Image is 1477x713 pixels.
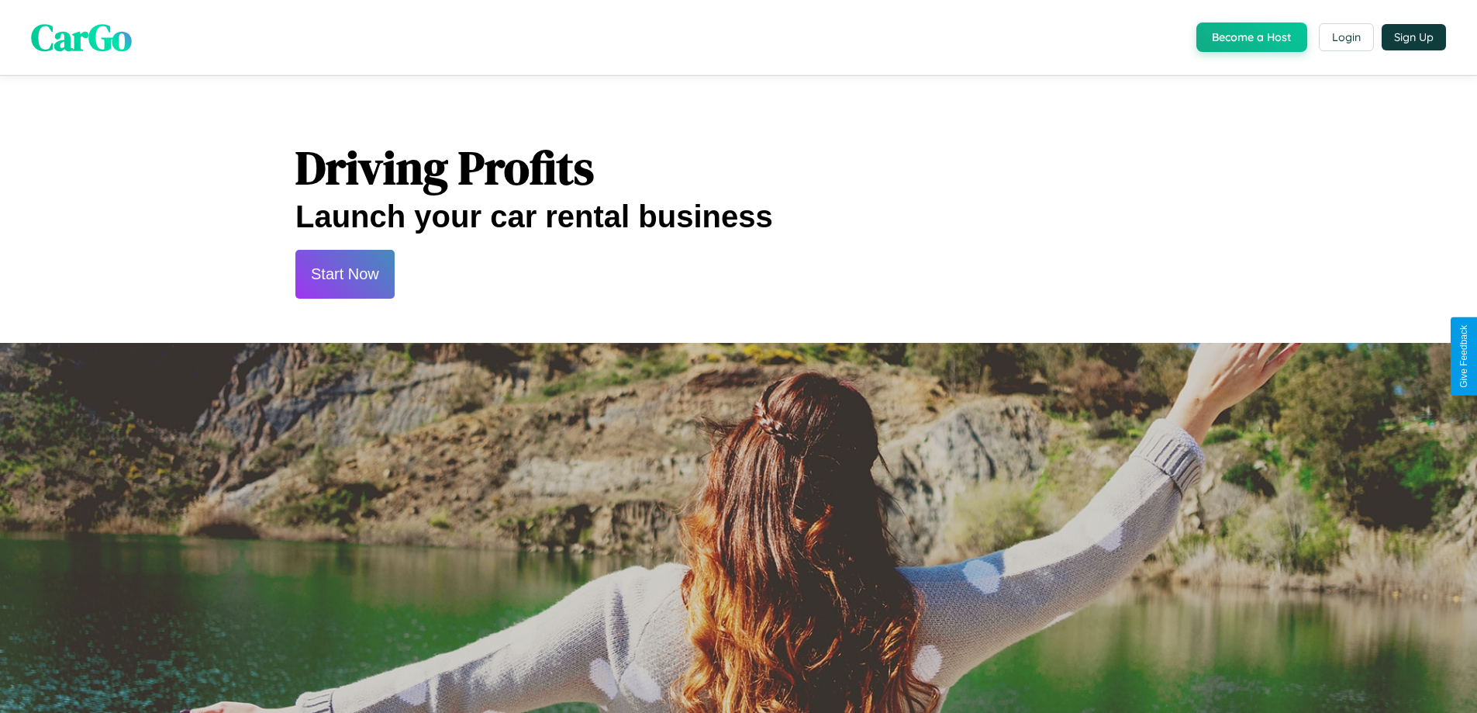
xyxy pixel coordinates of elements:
button: Start Now [295,250,395,299]
button: Sign Up [1382,24,1446,50]
span: CarGo [31,12,132,63]
h1: Driving Profits [295,136,1182,199]
button: Login [1319,23,1374,51]
button: Become a Host [1196,22,1307,52]
h2: Launch your car rental business [295,199,1182,234]
div: Give Feedback [1458,325,1469,388]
